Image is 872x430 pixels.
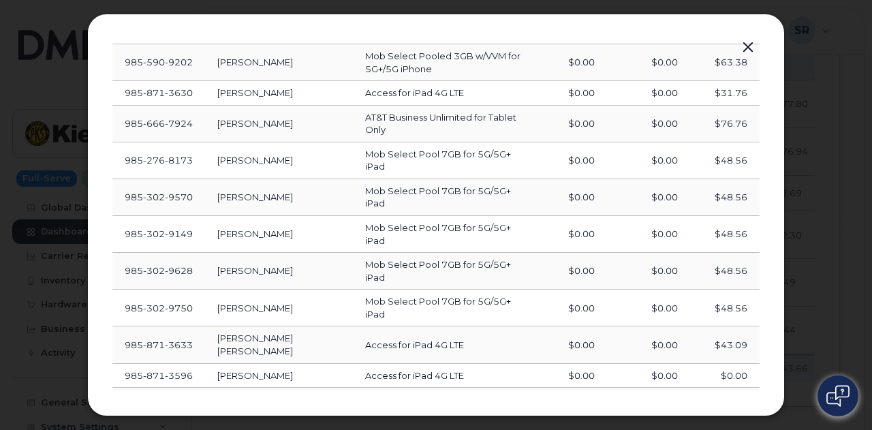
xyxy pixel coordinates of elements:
td: $48.56 [690,216,760,253]
div: Mob Select Pool 7GB for 5G/5G+ iPad [365,185,532,210]
td: [PERSON_NAME] [205,364,353,388]
td: [PERSON_NAME] [205,179,353,216]
td: $31.76 [690,81,760,106]
td: $0.00 [607,364,689,388]
td: $0.00 [607,81,689,106]
td: $0.00 [607,253,689,290]
td: [PERSON_NAME] [205,106,353,142]
td: $48.56 [690,290,760,326]
img: Open chat [826,385,850,407]
div: Mob Select Pool 7GB for 5G/5G+ iPad [365,148,532,173]
td: $0.00 [544,326,607,363]
div: Mob Select Pool 7GB for 5G/5G+ iPad [365,258,532,283]
td: $0.00 [544,81,607,106]
div: Mob Select Pool 7GB for 5G/5G+ iPad [365,295,532,320]
td: $48.56 [690,142,760,179]
td: $0.00 [607,290,689,326]
div: Mob Select Pool 7GB for 5G/5G+ iPad [365,221,532,247]
div: Mob Select Pooled 3GB w/VVM for 5G+/5G iPhone [365,50,532,75]
td: $43.09 [690,326,760,363]
td: $0.00 [607,179,689,216]
td: $0.00 [607,216,689,253]
td: [PERSON_NAME] [205,253,353,290]
td: $0.00 [544,290,607,326]
td: $76.76 [690,106,760,142]
td: [PERSON_NAME] [205,44,353,81]
td: $0.00 [607,106,689,142]
div: Access for iPad 4G LTE [365,369,532,382]
td: $0.00 [607,44,689,81]
td: [PERSON_NAME] [PERSON_NAME] [205,326,353,363]
td: $63.38 [690,44,760,81]
td: $0.00 [544,44,607,81]
div: AT&T Business Unlimited for Tablet Only [365,111,532,136]
div: Access for iPad 4G LTE [365,87,532,99]
td: [PERSON_NAME] [205,142,353,179]
td: $0.00 [544,106,607,142]
td: [PERSON_NAME] [205,290,353,326]
td: $0.00 [544,142,607,179]
td: $0.00 [544,253,607,290]
td: $48.56 [690,253,760,290]
td: $0.00 [544,179,607,216]
td: $0.00 [544,364,607,388]
td: $0.00 [544,216,607,253]
td: $0.00 [607,142,689,179]
td: [PERSON_NAME] [205,216,353,253]
td: $0.00 [690,364,760,388]
td: $48.56 [690,179,760,216]
td: [PERSON_NAME] [205,81,353,106]
div: Access for iPad 4G LTE [365,339,532,352]
td: $0.00 [607,326,689,363]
